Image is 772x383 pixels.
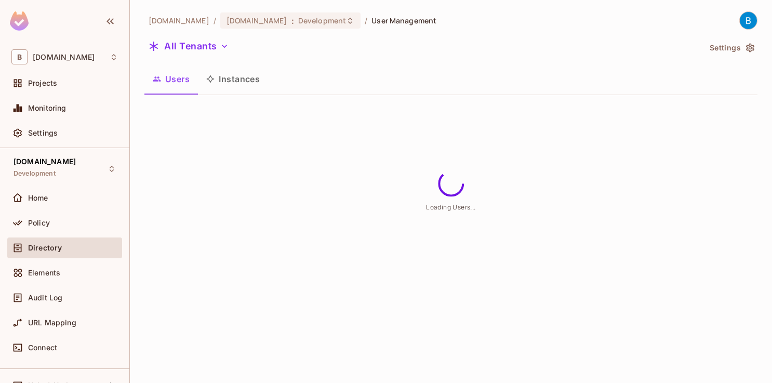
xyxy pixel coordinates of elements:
span: [DOMAIN_NAME] [14,157,76,166]
span: Development [298,16,346,25]
span: Audit Log [28,294,62,302]
span: Policy [28,219,50,227]
span: URL Mapping [28,319,76,327]
span: Home [28,194,48,202]
span: Directory [28,244,62,252]
img: Bradley Herrup [740,12,757,29]
button: Instances [198,66,268,92]
span: Projects [28,79,57,87]
span: : [291,17,295,25]
span: User Management [371,16,436,25]
span: Loading Users... [426,203,475,210]
span: Settings [28,129,58,137]
span: Workspace: buckstop.com [33,53,95,61]
span: Connect [28,344,57,352]
span: Development [14,169,56,178]
button: Users [144,66,198,92]
span: the active workspace [149,16,209,25]
span: B [11,49,28,64]
span: Monitoring [28,104,66,112]
li: / [214,16,216,25]
button: Settings [706,39,757,56]
button: All Tenants [144,38,233,55]
span: Elements [28,269,60,277]
span: [DOMAIN_NAME] [227,16,287,25]
img: SReyMgAAAABJRU5ErkJggg== [10,11,29,31]
li: / [365,16,367,25]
